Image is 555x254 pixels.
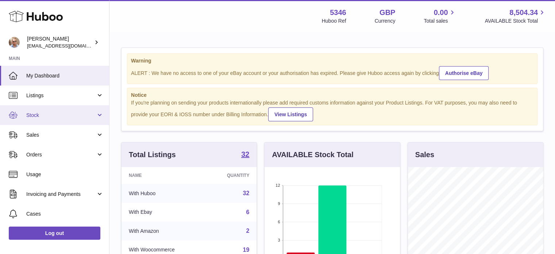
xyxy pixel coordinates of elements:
span: Orders [26,151,96,158]
text: 12 [276,183,280,187]
a: 0.00 Total sales [424,8,456,24]
div: Huboo Ref [322,18,346,24]
h3: Total Listings [129,150,176,160]
span: Listings [26,92,96,99]
span: 8,504.34 [509,8,538,18]
a: 32 [241,151,249,159]
span: Cases [26,211,104,217]
a: 2 [246,228,249,234]
div: [PERSON_NAME] [27,35,93,49]
text: 6 [278,220,280,224]
strong: GBP [379,8,395,18]
a: Authorise eBay [439,66,489,80]
span: My Dashboard [26,72,104,79]
strong: Notice [131,92,533,99]
span: Total sales [424,18,456,24]
a: Log out [9,227,100,240]
h3: Sales [415,150,434,160]
strong: 5346 [330,8,346,18]
td: With Amazon [122,221,205,240]
a: 8,504.34 AVAILABLE Stock Total [485,8,546,24]
span: AVAILABLE Stock Total [485,18,546,24]
span: Invoicing and Payments [26,191,96,198]
a: 19 [243,247,250,253]
img: support@radoneltd.co.uk [9,37,20,48]
span: Sales [26,132,96,139]
span: [EMAIL_ADDRESS][DOMAIN_NAME] [27,43,107,49]
div: If you're planning on sending your products internationally please add required customs informati... [131,99,533,121]
td: With Huboo [122,184,205,203]
span: 0.00 [434,8,448,18]
th: Name [122,167,205,184]
td: With Ebay [122,203,205,222]
span: Stock [26,112,96,119]
text: 9 [278,201,280,206]
span: Usage [26,171,104,178]
a: 6 [246,209,249,215]
div: ALERT : We have no access to one of your eBay account or your authorisation has expired. Please g... [131,65,533,80]
a: View Listings [268,107,313,121]
strong: Warning [131,57,533,64]
strong: 32 [241,151,249,158]
th: Quantity [205,167,257,184]
h3: AVAILABLE Stock Total [272,150,353,160]
div: Currency [375,18,396,24]
text: 3 [278,238,280,242]
a: 32 [243,190,250,196]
